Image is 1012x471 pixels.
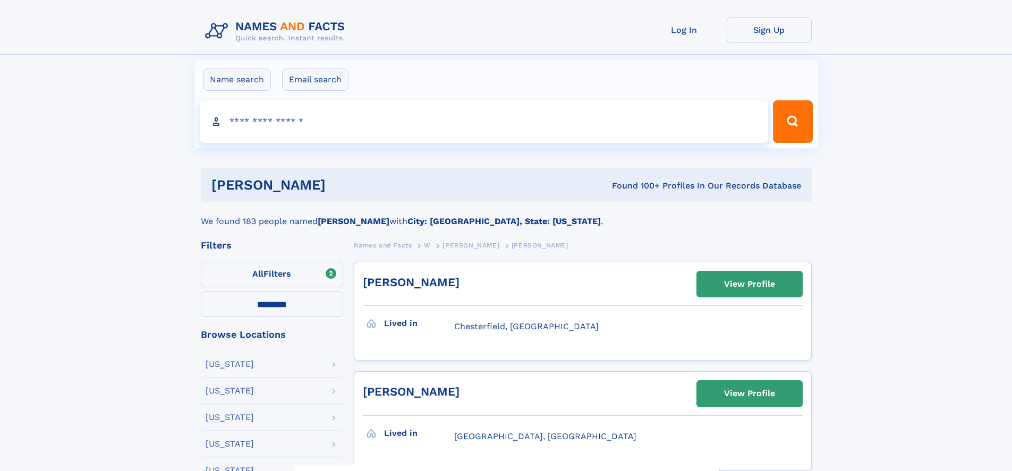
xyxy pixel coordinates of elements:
[727,17,812,43] a: Sign Up
[201,330,343,339] div: Browse Locations
[407,216,601,226] b: City: [GEOGRAPHIC_DATA], State: [US_STATE]
[424,238,431,252] a: W
[206,413,254,422] div: [US_STATE]
[203,68,271,91] label: Name search
[282,68,348,91] label: Email search
[642,17,727,43] a: Log In
[724,272,775,296] div: View Profile
[252,269,263,279] span: All
[211,178,469,192] h1: [PERSON_NAME]
[206,360,254,369] div: [US_STATE]
[354,238,412,252] a: Names and Facts
[384,314,454,332] h3: Lived in
[201,17,354,46] img: Logo Names and Facts
[443,238,499,252] a: [PERSON_NAME]
[206,387,254,395] div: [US_STATE]
[200,100,769,143] input: search input
[454,431,636,441] span: [GEOGRAPHIC_DATA], [GEOGRAPHIC_DATA]
[201,241,343,250] div: Filters
[724,381,775,406] div: View Profile
[454,321,599,331] span: Chesterfield, [GEOGRAPHIC_DATA]
[201,202,812,228] div: We found 183 people named with .
[363,385,460,398] a: [PERSON_NAME]
[773,100,812,143] button: Search Button
[697,381,802,406] a: View Profile
[443,242,499,249] span: [PERSON_NAME]
[424,242,431,249] span: W
[206,440,254,448] div: [US_STATE]
[384,424,454,442] h3: Lived in
[318,216,389,226] b: [PERSON_NAME]
[201,262,343,287] label: Filters
[469,180,801,192] div: Found 100+ Profiles In Our Records Database
[512,242,568,249] span: [PERSON_NAME]
[697,271,802,297] a: View Profile
[363,276,460,289] a: [PERSON_NAME]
